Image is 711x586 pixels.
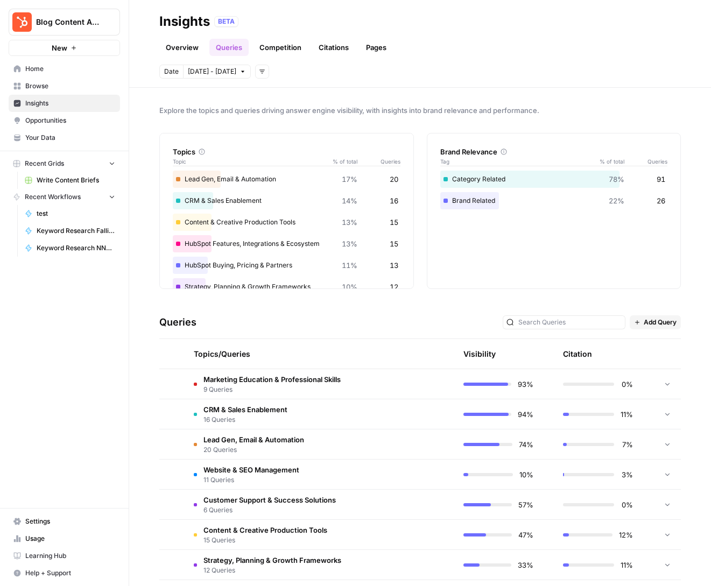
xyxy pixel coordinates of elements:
[609,195,624,206] span: 22%
[25,517,115,526] span: Settings
[9,9,120,36] button: Workspace: Blog Content Action Plan
[9,77,120,95] a: Browse
[25,551,115,561] span: Learning Hub
[342,281,357,292] span: 10%
[188,67,236,76] span: [DATE] - [DATE]
[173,146,400,157] div: Topics
[9,564,120,582] button: Help + Support
[253,39,308,56] a: Competition
[173,192,400,209] div: CRM & Sales Enablement
[390,195,398,206] span: 16
[203,415,287,425] span: 16 Queries
[390,281,398,292] span: 12
[203,404,287,415] span: CRM & Sales Enablement
[9,530,120,547] a: Usage
[463,349,496,359] div: Visibility
[164,67,179,76] span: Date
[518,409,533,420] span: 94%
[518,379,533,390] span: 93%
[203,535,327,545] span: 15 Queries
[390,217,398,228] span: 15
[312,39,355,56] a: Citations
[9,112,120,129] a: Opportunities
[342,238,357,249] span: 13%
[360,39,393,56] a: Pages
[342,260,357,271] span: 11%
[619,529,633,540] span: 12%
[203,374,341,385] span: Marketing Education & Professional Skills
[159,315,196,330] h3: Queries
[12,12,32,32] img: Blog Content Action Plan Logo
[173,235,400,252] div: HubSpot Features, Integrations & Ecosystem
[609,174,624,185] span: 78%
[25,133,115,143] span: Your Data
[203,495,336,505] span: Customer Support & Success Solutions
[390,238,398,249] span: 15
[159,39,205,56] a: Overview
[357,157,400,166] span: Queries
[37,209,115,218] span: test
[9,129,120,146] a: Your Data
[203,385,341,394] span: 9 Queries
[621,499,633,510] span: 0%
[592,157,624,166] span: % of total
[203,445,304,455] span: 20 Queries
[657,174,665,185] span: 91
[440,192,668,209] div: Brand Related
[621,439,633,450] span: 7%
[25,192,81,202] span: Recent Workflows
[20,239,120,257] a: Keyword Research NNP - pre clustering test
[9,60,120,77] a: Home
[159,105,681,116] span: Explore the topics and queries driving answer engine visibility, with insights into brand relevan...
[621,560,633,570] span: 11%
[519,469,533,480] span: 10%
[173,278,400,295] div: Strategy, Planning & Growth Frameworks
[342,217,357,228] span: 13%
[20,172,120,189] a: Write Content Briefs
[342,174,357,185] span: 17%
[36,17,101,27] span: Blog Content Action Plan
[440,146,668,157] div: Brand Relevance
[621,379,633,390] span: 0%
[624,157,667,166] span: Queries
[630,315,681,329] button: Add Query
[20,205,120,222] a: test
[518,499,533,510] span: 57%
[25,98,115,108] span: Insights
[159,13,210,30] div: Insights
[9,513,120,530] a: Settings
[37,243,115,253] span: Keyword Research NNP - pre clustering test
[9,189,120,205] button: Recent Workflows
[390,174,398,185] span: 20
[173,257,400,274] div: HubSpot Buying, Pricing & Partners
[657,195,665,206] span: 26
[518,560,533,570] span: 33%
[52,43,67,53] span: New
[173,171,400,188] div: Lead Gen, Email & Automation
[390,260,398,271] span: 13
[20,222,120,239] a: Keyword Research Falling Updates
[209,39,249,56] a: Queries
[440,157,593,166] span: Tag
[440,171,668,188] div: Category Related
[25,81,115,91] span: Browse
[9,95,120,112] a: Insights
[194,339,344,369] div: Topics/Queries
[25,159,64,168] span: Recent Grids
[203,475,299,485] span: 11 Queries
[25,568,115,578] span: Help + Support
[563,339,592,369] div: Citation
[342,195,357,206] span: 14%
[173,157,325,166] span: Topic
[518,529,533,540] span: 47%
[203,525,327,535] span: Content & Creative Production Tools
[173,214,400,231] div: Content & Creative Production Tools
[203,566,341,575] span: 12 Queries
[203,464,299,475] span: Website & SEO Management
[37,175,115,185] span: Write Content Briefs
[9,40,120,56] button: New
[644,317,677,327] span: Add Query
[203,505,336,515] span: 6 Queries
[25,116,115,125] span: Opportunities
[9,156,120,172] button: Recent Grids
